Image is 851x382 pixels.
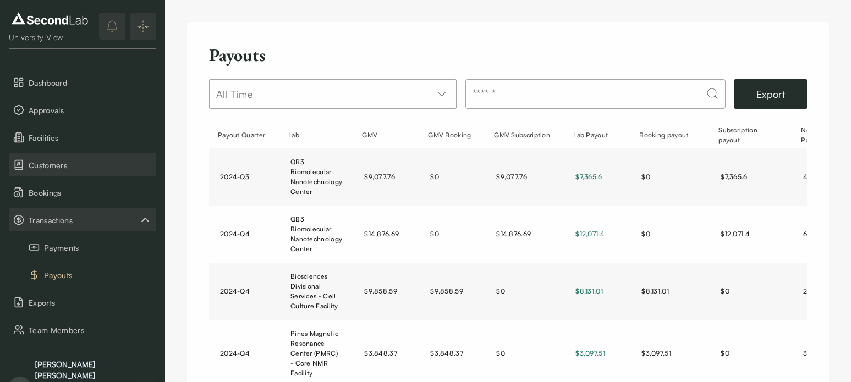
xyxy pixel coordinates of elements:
div: $7,365.6 [721,172,781,182]
div: [PERSON_NAME] [PERSON_NAME] [35,359,125,381]
span: Approvals [29,104,152,116]
div: $9,077.76 [496,172,553,182]
div: $3,097.51 [641,348,699,358]
span: Exports [29,297,152,308]
button: Team Members [9,318,156,341]
div: $7,365.6 [575,172,619,182]
div: Payouts [209,44,266,66]
div: $9,858.59 [430,286,474,296]
div: $8,131.01 [575,286,619,296]
div: $0 [721,286,781,296]
div: QB3 Biomolecular Nanotechnology Center [290,157,342,197]
div: $12,071.4 [575,229,619,239]
button: Payments [9,236,156,259]
div: $9,858.59 [364,286,408,296]
div: Lab Payout [573,130,617,140]
div: Pines Magnetic Resonance Center (PMRC) - Core NMR Facility [290,329,342,378]
div: $0 [430,229,474,239]
div: GMV Subscription [494,130,551,140]
div: GMV [362,130,406,140]
div: $0 [721,348,781,358]
div: Subscription payout [718,125,779,145]
button: Export [734,79,807,109]
button: Expand/Collapse sidebar [130,13,156,40]
button: Customers [9,153,156,176]
div: $12,071.4 [721,229,781,239]
div: Transactions sub items [9,208,156,231]
div: $3,848.37 [430,348,474,358]
div: $0 [641,172,699,182]
div: University View [9,32,91,43]
div: QB3 Biomolecular Nanotechnology Center [290,214,342,254]
div: No of Payments [801,125,849,145]
div: 2024-Q3 [220,172,268,182]
button: Approvals [9,98,156,121]
button: All Time [209,79,457,109]
button: notifications [99,13,125,40]
div: $0 [430,172,474,182]
button: Facilities [9,126,156,149]
button: Payouts [9,263,156,286]
div: 2024-Q4 [220,229,268,239]
span: Bookings [29,187,152,198]
div: Lab [288,130,344,140]
div: Biosciences Divisional Services - Cell Culture Facility [290,272,342,311]
div: $3,848.37 [364,348,408,358]
div: $0 [496,348,553,358]
div: $14,876.69 [364,229,408,239]
div: GMV Booking [428,130,472,140]
button: Dashboard [9,71,156,94]
span: Facilities [29,132,152,143]
div: Booking payout [639,130,696,140]
div: $0 [496,286,553,296]
span: Team Members [29,324,152,336]
div: $0 [641,229,699,239]
div: $8,131.01 [641,286,699,296]
button: Transactions [9,208,156,231]
img: logo [9,10,91,27]
span: Customers [29,159,152,171]
button: Exports [9,291,156,314]
span: Transactions [29,214,139,226]
span: Dashboard [29,77,152,88]
div: 2024-Q4 [220,348,268,358]
div: 2024-Q4 [220,286,268,296]
div: $14,876.69 [496,229,553,239]
button: Bookings [9,181,156,204]
div: $3,097.51 [575,348,619,358]
div: Payout Quarter [218,130,266,140]
div: $9,077.76 [364,172,408,182]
